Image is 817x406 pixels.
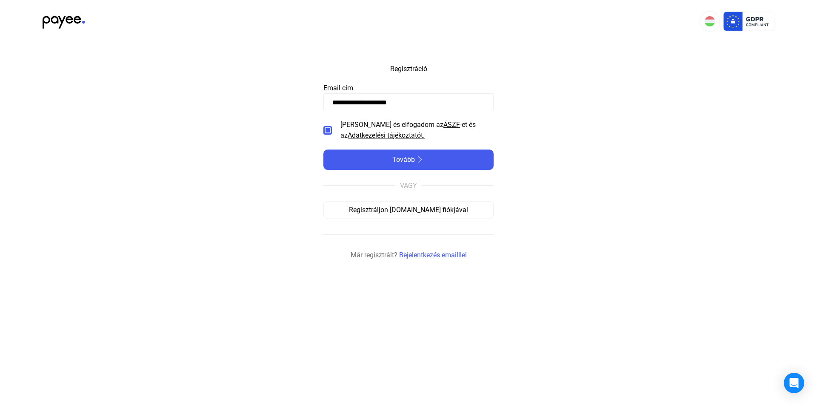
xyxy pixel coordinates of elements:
[348,132,426,139] a: Adatkezelési tájékoztatót.
[323,150,494,170] button: Továbbjobbra nyíl-fehér
[415,156,425,163] img: jobbra nyíl-fehér
[399,251,467,259] font: Bejelentkezés emailllel
[700,11,720,32] button: HU
[443,122,460,128] a: ÁSZF
[784,373,804,393] div: Intercom Messenger megnyitása
[348,131,425,139] font: Adatkezelési tájékoztatót.
[400,181,417,190] font: VAGY
[351,251,397,259] font: Már regisztrált?
[390,65,427,73] font: Regisztráció
[323,84,353,92] font: Email cím
[349,206,468,214] font: Regisztráljon [DOMAIN_NAME] fiókjával
[323,201,494,219] button: Regisztráljon [DOMAIN_NAME] fiókjával
[43,11,85,29] img: black-payee-blue-dot.svg
[723,11,774,32] img: gdpr
[392,155,415,164] font: Tovább
[340,121,443,129] font: [PERSON_NAME] és elfogadom az
[399,250,467,260] a: Bejelentkezés emailllel
[443,121,460,129] font: ÁSZF
[705,16,715,26] img: HU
